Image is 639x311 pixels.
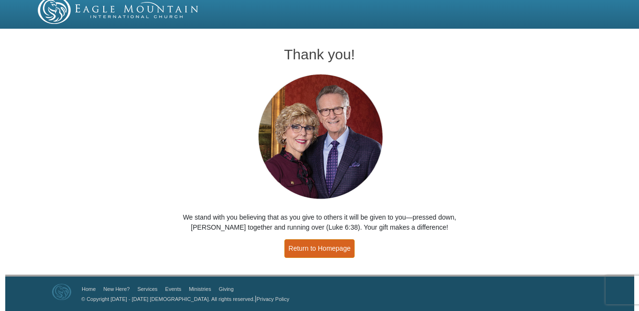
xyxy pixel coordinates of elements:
a: Events [165,286,182,292]
a: © Copyright [DATE] - [DATE] [DEMOGRAPHIC_DATA]. All rights reserved. [81,296,255,302]
a: Return to Homepage [284,239,355,258]
a: Privacy Policy [257,296,289,302]
a: New Here? [103,286,130,292]
p: We stand with you believing that as you give to others it will be given to you—pressed down, [PER... [165,212,475,233]
p: | [78,294,289,304]
a: Services [137,286,157,292]
a: Ministries [189,286,211,292]
a: Giving [219,286,234,292]
h1: Thank you! [165,46,475,62]
img: Eagle Mountain International Church [52,284,71,300]
img: Pastors George and Terri Pearsons [249,71,390,203]
a: Home [82,286,96,292]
